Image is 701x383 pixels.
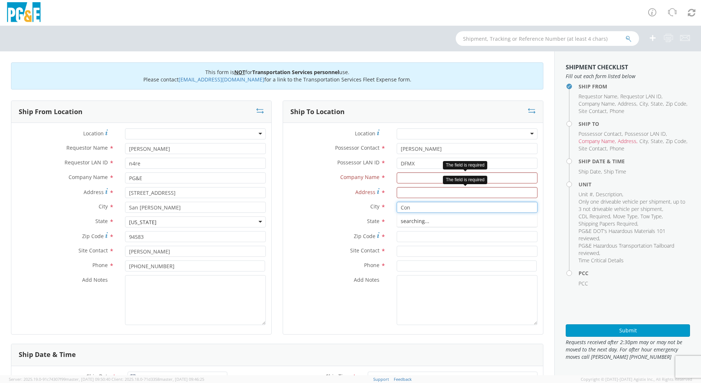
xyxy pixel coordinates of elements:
[129,219,157,226] div: [US_STATE]
[234,69,245,76] u: NOT
[618,100,638,107] li: ,
[373,376,389,382] a: Support
[579,213,611,220] li: ,
[579,158,690,164] h4: Ship Date & Time
[66,376,110,382] span: master, [DATE] 09:50:40
[111,376,204,382] span: Client: 2025.18.0-71d3358
[579,191,594,198] li: ,
[581,376,692,382] span: Copyright © [DATE]-[DATE] Agistix Inc., All Rights Reserved
[69,174,108,180] span: Company Name
[78,247,108,254] span: Site Contact
[579,182,690,187] h4: Unit
[99,203,108,210] span: City
[639,138,649,145] li: ,
[639,138,648,145] span: City
[354,276,379,283] span: Add Notes
[666,138,687,145] li: ,
[337,159,379,166] span: Possessor LAN ID
[350,247,379,254] span: Site Contact
[566,339,690,361] span: Requests received after 2:30pm may or may not be moved to the next day. For after hour emergency ...
[355,189,375,196] span: Address
[579,145,607,152] span: Site Contact
[579,227,665,242] span: PG&E DOT's Hazardous Materials 101 reviewed
[579,191,593,198] span: Unit #
[579,242,688,257] li: ,
[596,191,622,198] span: Description
[579,84,690,89] h4: Ship From
[579,220,638,227] li: ,
[579,227,688,242] li: ,
[394,376,412,382] a: Feedback
[579,130,623,138] li: ,
[651,138,663,145] span: State
[443,161,487,169] div: The field is required
[620,93,661,100] span: Requestor LAN ID
[579,168,602,175] li: ,
[364,262,379,269] span: Phone
[95,218,108,225] span: State
[579,198,685,212] span: Only one driveable vehicle per shipment, up to 3 not driveable vehicle per shipment
[579,145,608,152] li: ,
[82,233,104,240] span: Zip Code
[596,191,623,198] li: ,
[579,100,616,107] li: ,
[19,351,76,358] h3: Ship Date & Time
[641,213,663,220] li: ,
[639,100,649,107] li: ,
[566,324,690,337] button: Submit
[579,168,601,175] span: Ship Date
[83,130,104,137] span: Location
[579,280,588,287] span: PCC
[579,93,619,100] li: ,
[5,2,42,24] img: pge-logo-06675f144f4cfa6a6814.png
[65,159,108,166] span: Requestor LAN ID
[651,100,664,107] li: ,
[620,93,663,100] li: ,
[340,174,379,180] span: Company Name
[618,138,636,145] span: Address
[252,69,339,76] b: Transportation Services personnel
[613,213,638,220] span: Move Type
[290,108,345,116] h3: Ship To Location
[370,203,379,210] span: City
[610,107,624,114] span: Phone
[354,233,375,240] span: Zip Code
[579,220,637,227] span: Shipping Papers Required
[666,100,686,107] span: Zip Code
[610,145,624,152] span: Phone
[666,138,686,145] span: Zip Code
[579,213,610,220] span: CDL Required
[579,138,616,145] li: ,
[604,168,626,175] span: Ship Time
[579,270,690,276] h4: PCC
[618,100,636,107] span: Address
[11,62,543,90] div: This form is for use. Please contact for a link to the Transportation Services Fleet Expense form.
[579,138,615,145] span: Company Name
[397,216,537,227] div: searching...
[625,130,666,137] span: Possessor LAN ID
[367,218,379,225] span: State
[355,130,375,137] span: Location
[335,144,379,151] span: Possessor Contact
[579,130,622,137] span: Possessor Contact
[566,73,690,80] span: Fill out each form listed below
[613,213,639,220] li: ,
[579,100,615,107] span: Company Name
[579,242,674,256] span: PG&E Hazardous Transportation Tailboard reviewed
[639,100,648,107] span: City
[566,63,628,71] strong: Shipment Checklist
[579,121,690,127] h4: Ship To
[579,257,624,264] span: Time Critical Details
[579,93,617,100] span: Requestor Name
[87,373,110,380] span: Ship Date
[159,376,204,382] span: master, [DATE] 09:46:25
[651,138,664,145] li: ,
[326,373,350,380] span: Ship Time
[9,376,110,382] span: Server: 2025.19.0-91c74307f99
[579,107,607,114] span: Site Contact
[641,213,662,220] span: Tow Type
[579,107,608,115] li: ,
[19,108,82,116] h3: Ship From Location
[84,189,104,196] span: Address
[66,144,108,151] span: Requestor Name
